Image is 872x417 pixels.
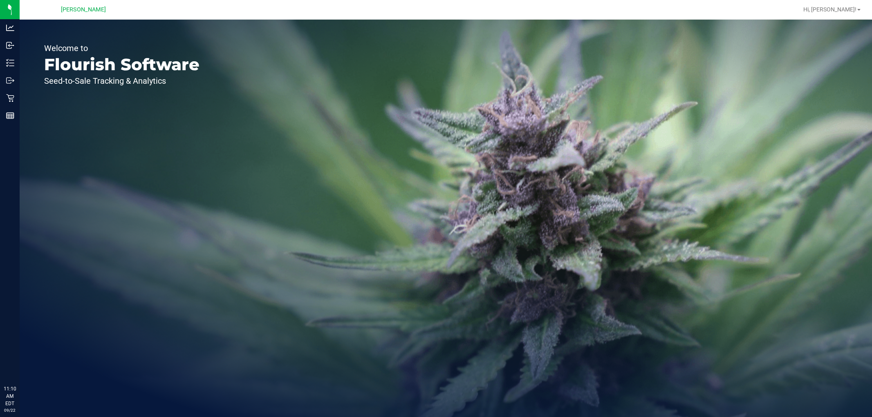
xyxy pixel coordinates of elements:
inline-svg: Retail [6,94,14,102]
inline-svg: Analytics [6,24,14,32]
inline-svg: Reports [6,111,14,120]
p: 11:10 AM EDT [4,385,16,407]
span: Hi, [PERSON_NAME]! [803,6,856,13]
inline-svg: Outbound [6,76,14,85]
p: Flourish Software [44,56,200,73]
p: Seed-to-Sale Tracking & Analytics [44,77,200,85]
iframe: Resource center [8,352,33,376]
span: [PERSON_NAME] [61,6,106,13]
p: 09/22 [4,407,16,413]
p: Welcome to [44,44,200,52]
inline-svg: Inventory [6,59,14,67]
inline-svg: Inbound [6,41,14,49]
